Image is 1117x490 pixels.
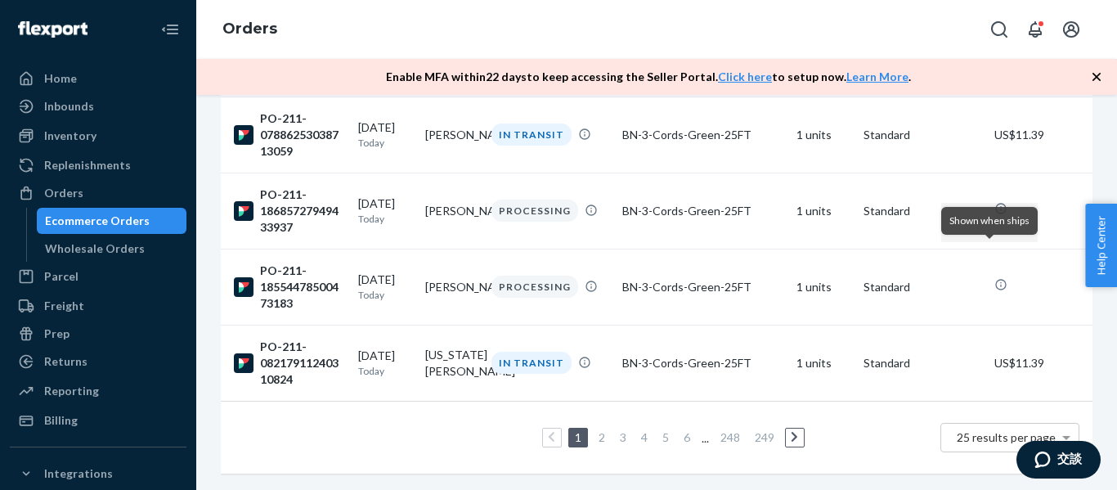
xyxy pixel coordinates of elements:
[10,65,186,92] a: Home
[222,20,277,38] a: Orders
[957,430,1056,444] span: 25 results per page
[10,293,186,319] a: Freight
[18,21,87,38] img: Flexport logo
[717,430,743,444] a: Page 248
[864,355,981,371] p: Standard
[10,378,186,404] a: Reporting
[864,203,981,219] p: Standard
[622,355,783,371] div: BN-3-Cords-Green-25FT
[44,98,94,115] div: Inbounds
[622,203,783,219] div: BN-3-Cords-Green-25FT
[358,136,412,150] p: Today
[358,119,412,150] div: [DATE]
[419,325,486,401] td: [US_STATE][PERSON_NAME]
[10,123,186,149] a: Inventory
[1085,204,1117,287] button: Help Center
[234,339,345,388] div: PO-211-08217911240310824
[154,13,186,46] button: Close Navigation
[864,279,981,295] p: Standard
[617,430,630,444] a: Page 3
[846,70,908,83] a: Learn More
[209,6,290,53] ol: breadcrumbs
[572,430,585,444] a: Page 1 is your current page
[44,353,87,370] div: Returns
[595,430,608,444] a: Page 2
[358,272,412,302] div: [DATE]
[234,110,345,160] div: PO-211-07886253038713059
[1055,13,1088,46] button: Open account menu
[358,364,412,378] p: Today
[44,412,78,429] div: Billing
[10,407,186,434] a: Billing
[680,430,693,444] a: Page 6
[419,97,486,173] td: [PERSON_NAME]
[718,70,772,83] a: Click here
[386,69,911,85] p: Enable MFA within 22 days to keep accessing the Seller Portal. to setup now. .
[638,430,651,444] a: Page 4
[37,236,187,262] a: Wholesale Orders
[864,127,981,143] p: Standard
[751,430,778,444] a: Page 249
[988,97,1092,173] td: US$11.39
[44,128,96,144] div: Inventory
[45,241,145,257] div: Wholesale Orders
[358,348,412,378] div: [DATE]
[941,207,1038,235] div: Shown when ships
[1016,441,1101,482] iframe: 開啟您可用於與我們的一個代理交談的 Widget
[358,288,412,302] p: Today
[44,70,77,87] div: Home
[10,461,186,487] button: Integrations
[10,180,186,206] a: Orders
[622,279,783,295] div: BN-3-Cords-Green-25FT
[790,173,857,249] td: 1 units
[45,213,150,229] div: Ecommerce Orders
[790,97,857,173] td: 1 units
[44,157,131,173] div: Replenishments
[44,268,79,285] div: Parcel
[790,249,857,325] td: 1 units
[491,276,578,298] div: PROCESSING
[44,326,70,342] div: Prep
[701,428,710,447] li: ...
[358,212,412,226] p: Today
[419,249,486,325] td: [PERSON_NAME]
[491,124,572,146] div: IN TRANSIT
[1019,13,1052,46] button: Open notifications
[10,348,186,375] a: Returns
[358,196,412,226] div: [DATE]
[10,321,186,347] a: Prep
[988,325,1092,401] td: US$11.39
[790,325,857,401] td: 1 units
[44,185,83,201] div: Orders
[234,187,345,236] div: PO-211-18685727949433937
[234,263,345,312] div: PO-211-18554478500473183
[622,127,783,143] div: BN-3-Cords-Green-25FT
[10,152,186,178] a: Replenishments
[44,465,113,482] div: Integrations
[491,352,572,374] div: IN TRANSIT
[44,383,99,399] div: Reporting
[659,430,672,444] a: Page 5
[10,263,186,290] a: Parcel
[983,13,1016,46] button: Open Search Box
[491,200,578,222] div: PROCESSING
[10,93,186,119] a: Inbounds
[44,298,84,314] div: Freight
[419,173,486,249] td: [PERSON_NAME]
[37,208,187,234] a: Ecommerce Orders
